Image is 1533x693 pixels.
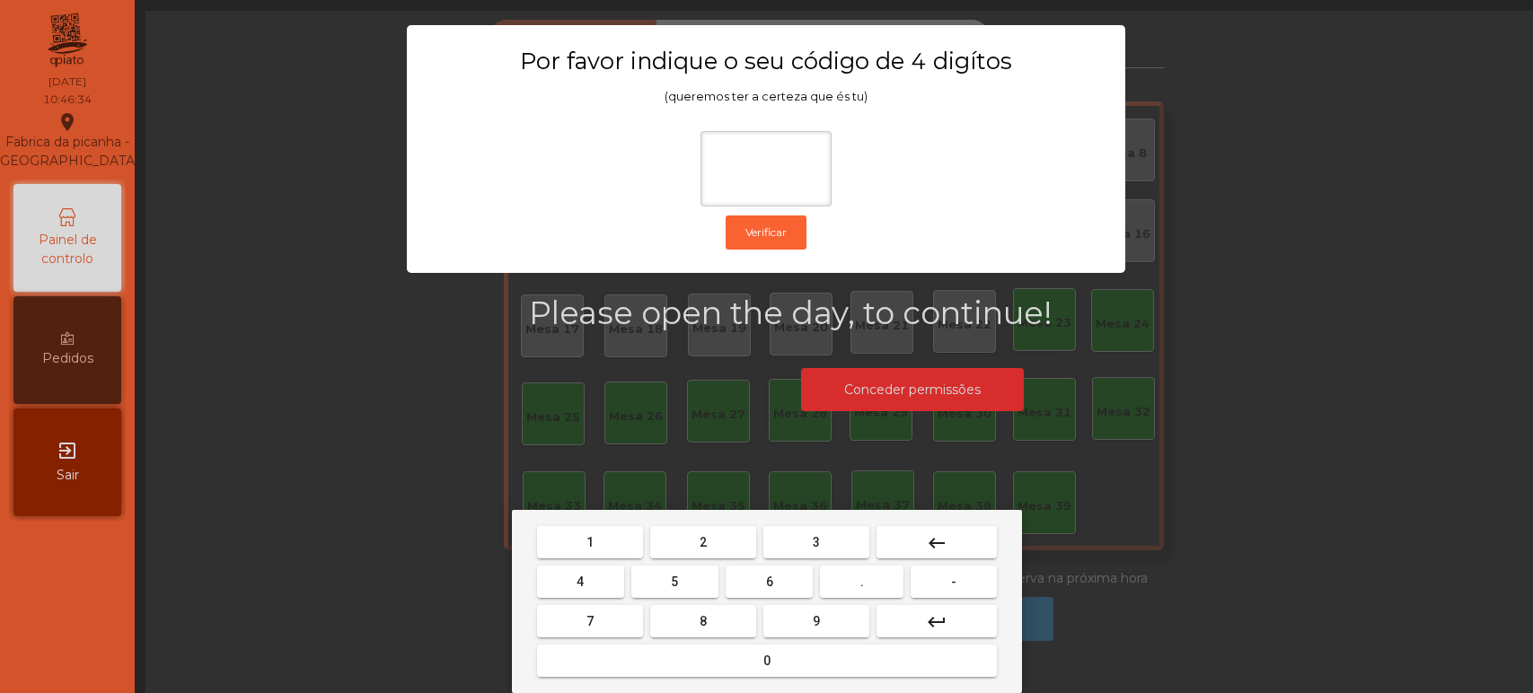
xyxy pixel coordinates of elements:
[650,605,756,637] button: 8
[700,614,707,628] span: 8
[442,47,1090,75] h3: Por favor indique o seu código de 4 digítos
[813,614,820,628] span: 9
[537,526,643,558] button: 1
[726,566,813,598] button: 6
[813,535,820,549] span: 3
[665,90,868,103] span: (queremos ter a certeza que és tu)
[537,566,624,598] button: 4
[586,535,594,549] span: 1
[911,566,996,598] button: -
[650,526,756,558] button: 2
[820,566,903,598] button: .
[926,532,947,554] mat-icon: keyboard_backspace
[763,526,869,558] button: 3
[537,605,643,637] button: 7
[537,645,997,677] button: 0
[671,575,678,589] span: 5
[766,575,773,589] span: 6
[763,605,869,637] button: 9
[631,566,718,598] button: 5
[586,614,594,628] span: 7
[577,575,584,589] span: 4
[700,535,707,549] span: 2
[860,575,864,589] span: .
[951,575,956,589] span: -
[763,654,771,668] span: 0
[926,611,947,633] mat-icon: keyboard_return
[726,215,806,250] button: Verificar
